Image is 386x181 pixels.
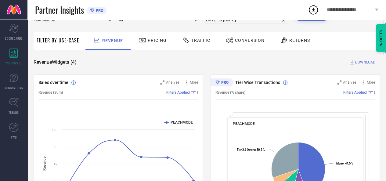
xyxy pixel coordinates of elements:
span: PEACHMODE [233,121,254,126]
span: Returns [289,38,310,43]
span: SUGGESTIONS [5,85,23,90]
span: TRENDS [9,110,19,115]
span: Filter By Use-Case [37,37,79,44]
text: 10L [52,128,57,132]
span: Analyse [343,80,356,85]
span: Pricing [148,38,167,43]
tspan: Tier 3 & Others [237,148,255,151]
input: Select time period [205,16,287,24]
span: | [197,90,198,95]
text: : 30.2 % [237,148,265,151]
span: More [367,80,375,85]
text: 8L [54,145,57,149]
span: SCORECARDS [5,36,23,41]
span: Traffic [191,38,210,43]
span: PRO [94,8,103,13]
span: Tier Wise Transactions [235,80,280,85]
div: Open download list [308,4,319,15]
span: FWD [11,135,17,139]
text: 5L [54,162,57,165]
tspan: Revenue [42,156,47,171]
span: Revenue (% share) [215,90,245,95]
span: Filters Applied [343,90,367,95]
tspan: Metro [336,162,343,165]
span: Revenue Widgets ( 4 ) [34,59,77,65]
span: Conversion [235,38,265,43]
span: WORKSPACE [5,61,22,65]
svg: Zoom [160,80,164,85]
span: Analyse [166,80,179,85]
span: DOWNLOAD [355,59,375,65]
span: More [190,80,198,85]
text: : 44.5 % [336,162,353,165]
div: Premium [211,78,233,88]
span: Revenue (Sum) [38,90,63,95]
span: Filters Applied [166,90,190,95]
span: Revenue [102,38,123,43]
text: PEACHMODE [171,120,193,125]
span: Partner Insights [35,4,84,16]
span: Sales over time [38,80,68,85]
span: | [374,90,375,95]
svg: Zoom [337,80,341,85]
